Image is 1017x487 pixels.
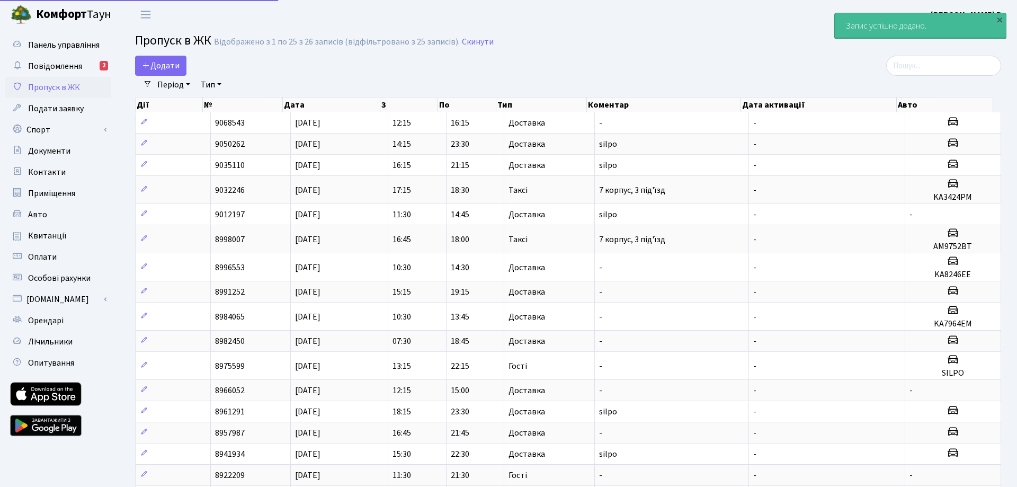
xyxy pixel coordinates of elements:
[28,315,64,326] span: Орендарі
[451,286,469,298] span: 19:15
[392,385,411,396] span: 12:15
[508,429,545,437] span: Доставка
[142,60,180,72] span: Додати
[215,262,245,273] span: 8996553
[508,471,527,480] span: Гості
[392,184,411,196] span: 17:15
[392,311,411,323] span: 10:30
[295,209,320,220] span: [DATE]
[380,98,439,112] th: З
[5,268,111,289] a: Особові рахунки
[295,138,320,150] span: [DATE]
[753,117,756,129] span: -
[392,209,411,220] span: 11:30
[451,427,469,439] span: 21:45
[215,117,245,129] span: 9068543
[753,184,756,196] span: -
[909,385,913,396] span: -
[508,288,545,296] span: Доставка
[36,6,111,24] span: Таун
[451,262,469,273] span: 14:30
[5,289,111,310] a: [DOMAIN_NAME]
[753,262,756,273] span: -
[295,117,320,129] span: [DATE]
[295,385,320,396] span: [DATE]
[451,470,469,481] span: 21:30
[28,251,57,263] span: Оплати
[215,138,245,150] span: 9050262
[5,140,111,162] a: Документи
[753,427,756,439] span: -
[599,138,617,150] span: silpo
[283,98,380,112] th: Дата
[508,386,545,395] span: Доставка
[599,406,617,418] span: silpo
[203,98,283,112] th: №
[215,335,245,347] span: 8982450
[295,286,320,298] span: [DATE]
[753,448,756,460] span: -
[508,362,527,370] span: Гості
[215,448,245,460] span: 8941934
[599,448,617,460] span: silpo
[215,234,245,245] span: 8998007
[392,335,411,347] span: 07:30
[392,470,411,481] span: 11:30
[295,234,320,245] span: [DATE]
[753,209,756,220] span: -
[599,427,602,439] span: -
[28,82,80,93] span: Пропуск в ЖК
[599,360,602,372] span: -
[215,385,245,396] span: 8966052
[909,209,913,220] span: -
[392,448,411,460] span: 15:30
[451,160,469,171] span: 21:15
[295,406,320,418] span: [DATE]
[100,61,108,70] div: 2
[599,117,602,129] span: -
[451,360,469,372] span: 22:15
[5,98,111,119] a: Подати заявку
[28,39,100,51] span: Панель управління
[599,311,602,323] span: -
[36,6,87,23] b: Комфорт
[215,360,245,372] span: 8975599
[599,262,602,273] span: -
[28,166,66,178] span: Контакти
[753,286,756,298] span: -
[5,225,111,246] a: Квитанції
[909,368,996,378] h5: SILPO
[909,192,996,202] h5: KA3424PM
[599,184,665,196] span: 7 корпус, 3 під'їзд
[132,6,159,23] button: Переключити навігацію
[28,336,73,348] span: Лічильники
[215,184,245,196] span: 9032246
[994,14,1005,25] div: ×
[508,313,545,321] span: Доставка
[5,162,111,183] a: Контакти
[28,60,82,72] span: Повідомлення
[295,160,320,171] span: [DATE]
[28,103,84,114] span: Подати заявку
[451,117,469,129] span: 16:15
[392,406,411,418] span: 18:15
[451,138,469,150] span: 23:30
[295,335,320,347] span: [DATE]
[753,360,756,372] span: -
[392,286,411,298] span: 15:15
[451,385,469,396] span: 15:00
[508,210,545,219] span: Доставка
[215,427,245,439] span: 8957987
[5,246,111,268] a: Оплати
[508,186,528,194] span: Таксі
[753,160,756,171] span: -
[753,311,756,323] span: -
[462,37,494,47] a: Скинути
[214,37,460,47] div: Відображено з 1 по 25 з 26 записів (відфільтровано з 25 записів).
[599,234,665,245] span: 7 корпус, 3 під'їзд
[451,335,469,347] span: 18:45
[508,235,528,244] span: Таксі
[508,161,545,170] span: Доставка
[135,31,211,50] span: Пропуск в ЖК
[753,234,756,245] span: -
